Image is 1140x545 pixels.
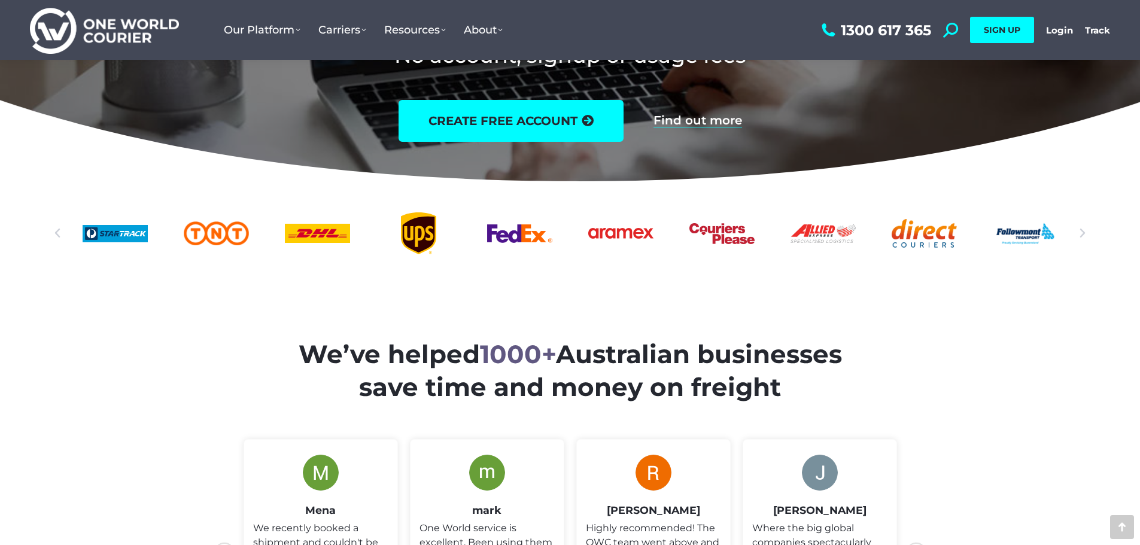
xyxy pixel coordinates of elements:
[970,17,1034,43] a: SIGN UP
[386,212,451,254] a: UPS logo
[83,212,148,254] div: 1 / 25
[272,338,868,403] h2: We’ve helped Australian businesses save time and money on freight
[83,212,1058,254] div: Slides
[791,212,856,254] div: 8 / 25
[993,212,1058,254] div: 10 / 25
[588,212,653,254] a: Aramex_logo
[588,212,653,254] div: 6 / 25
[184,212,249,254] div: 2 / 25
[464,23,503,36] span: About
[892,212,957,254] a: Direct Couriers logo
[487,212,552,254] div: 5 / 25
[224,23,300,36] span: Our Platform
[184,212,249,254] a: TNT logo Australian freight company
[285,212,350,254] a: DHl logo
[993,212,1058,254] a: Followmont transoirt web logo
[318,23,366,36] span: Carriers
[309,11,375,48] a: Carriers
[384,23,446,36] span: Resources
[791,212,856,254] a: Allied Express logo
[984,25,1020,35] span: SIGN UP
[487,212,552,254] a: FedEx logo
[689,212,755,254] div: 7 / 25
[1085,25,1110,36] a: Track
[285,212,350,254] div: 3 / 25
[892,212,957,254] div: 9 / 25
[399,100,624,142] a: create free account
[386,212,451,254] div: 4 / 25
[1046,25,1073,36] a: Login
[455,11,512,48] a: About
[653,114,742,127] a: Find out more
[819,23,931,38] a: 1300 617 365
[83,212,148,254] a: startrack australia logo
[215,11,309,48] a: Our Platform
[689,212,755,254] a: Couriers Please logo
[30,6,179,54] img: One World Courier
[480,339,556,370] span: 1000+
[375,11,455,48] a: Resources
